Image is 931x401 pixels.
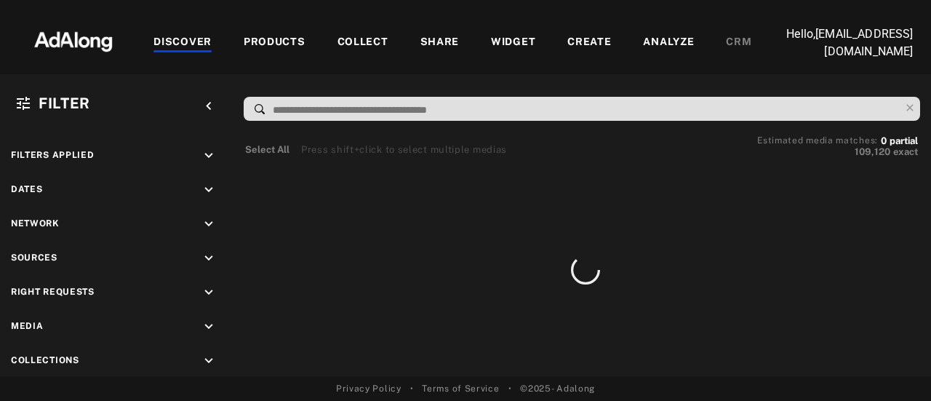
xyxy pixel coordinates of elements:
[39,95,90,112] span: Filter
[201,182,217,198] i: keyboard_arrow_down
[201,250,217,266] i: keyboard_arrow_down
[201,216,217,232] i: keyboard_arrow_down
[201,148,217,164] i: keyboard_arrow_down
[508,382,512,395] span: •
[301,143,507,157] div: Press shift+click to select multiple medias
[201,285,217,301] i: keyboard_arrow_down
[11,184,43,194] span: Dates
[11,253,57,263] span: Sources
[420,34,460,52] div: SHARE
[244,34,305,52] div: PRODUCTS
[491,34,535,52] div: WIDGET
[337,34,388,52] div: COLLECT
[11,218,60,229] span: Network
[11,355,79,365] span: Collections
[855,146,890,157] span: 109,120
[11,321,44,331] span: Media
[11,150,95,160] span: Filters applied
[11,287,95,297] span: Right Requests
[643,34,694,52] div: ANALYZE
[422,382,499,395] a: Terms of Service
[201,98,217,114] i: keyboard_arrow_left
[726,34,751,52] div: CRM
[245,143,289,157] button: Select All
[881,135,887,146] span: 0
[9,18,137,62] img: 63233d7d88ed69de3c212112c67096b6.png
[153,34,212,52] div: DISCOVER
[410,382,414,395] span: •
[336,382,401,395] a: Privacy Policy
[757,145,918,159] button: 109,120exact
[767,25,913,60] p: Hello, [EMAIL_ADDRESS][DOMAIN_NAME]
[201,353,217,369] i: keyboard_arrow_down
[201,319,217,335] i: keyboard_arrow_down
[881,138,918,145] button: 0partial
[757,135,878,146] span: Estimated media matches:
[520,382,595,395] span: © 2025 - Adalong
[567,34,611,52] div: CREATE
